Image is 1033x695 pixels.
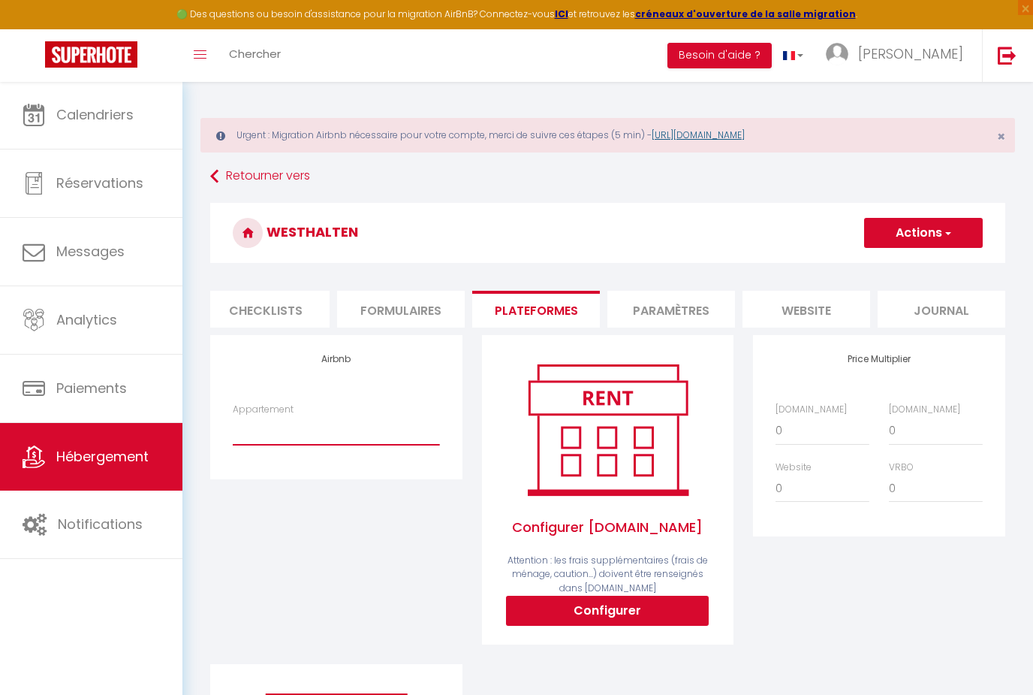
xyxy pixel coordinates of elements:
span: Attention : les frais supplémentaires (frais de ménage, caution...) doivent être renseignés dans ... [507,554,708,595]
li: Formulaires [337,291,465,328]
span: Notifications [58,515,143,533]
h4: Price Multiplier [776,354,982,364]
button: Actions [864,218,983,248]
span: Réservations [56,174,143,192]
li: website [742,291,870,328]
span: Hébergement [56,447,149,466]
span: Chercher [229,46,281,62]
button: Close [997,130,1005,144]
span: Paiements [56,379,127,397]
button: Configurer [506,596,709,626]
li: Journal [878,291,1005,328]
h3: Westhalten [210,203,1005,263]
span: [PERSON_NAME] [858,44,963,63]
li: Checklists [202,291,330,328]
a: Chercher [218,29,292,82]
a: créneaux d'ouverture de la salle migration [635,8,856,20]
img: ... [826,43,848,65]
a: ... [PERSON_NAME] [815,29,982,82]
label: Website [776,461,812,475]
a: Retourner vers [210,163,1005,190]
h4: Airbnb [233,354,439,364]
span: Configurer [DOMAIN_NAME] [504,502,711,553]
a: ICI [555,8,568,20]
button: Besoin d'aide ? [667,43,772,68]
label: VRBO [889,461,914,475]
li: Plateformes [472,291,600,328]
label: [DOMAIN_NAME] [889,403,960,417]
div: Urgent : Migration Airbnb nécessaire pour votre compte, merci de suivre ces étapes (5 min) - [200,118,1015,153]
span: Analytics [56,310,117,329]
a: [URL][DOMAIN_NAME] [652,128,745,141]
img: logout [998,46,1016,65]
label: Appartement [233,403,294,417]
button: Ouvrir le widget de chat LiveChat [12,6,57,51]
span: Messages [56,242,125,261]
img: Super Booking [45,41,137,68]
li: Paramètres [607,291,735,328]
img: rent.png [512,358,703,502]
span: Calendriers [56,105,134,124]
label: [DOMAIN_NAME] [776,403,847,417]
span: × [997,127,1005,146]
